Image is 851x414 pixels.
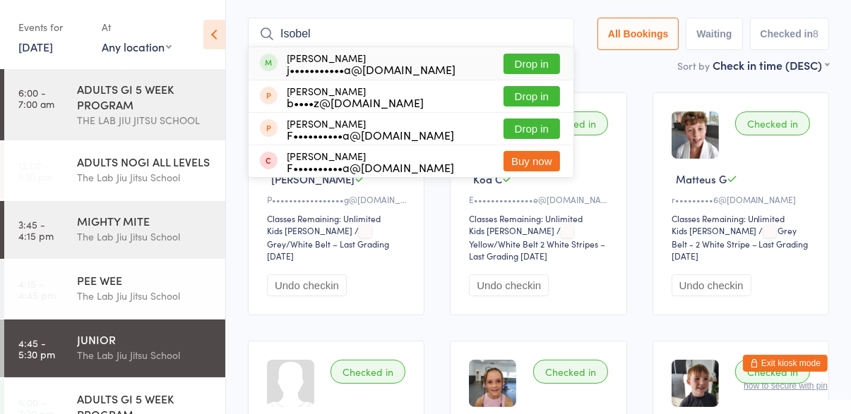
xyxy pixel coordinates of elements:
[18,16,88,39] div: Events for
[533,360,608,384] div: Checked in
[813,28,819,39] div: 8
[267,193,410,205] div: P•••••••••••••••••g@[DOMAIN_NAME]
[4,319,225,377] a: 4:45 -5:30 pmJUNIORThe Lab Jiu Jitsu School
[77,154,213,169] div: ADULTS NOGI ALL LEVELS
[287,97,424,108] div: b••••z@[DOMAIN_NAME]
[77,169,213,185] div: The Lab Jiu Jitsu School
[18,278,56,300] time: 4:15 - 4:45 pm
[504,151,560,171] button: Buy now
[735,360,810,384] div: Checked in
[287,129,454,140] div: F••••••••••a@[DOMAIN_NAME]
[469,274,549,296] button: Undo checkin
[248,18,574,50] input: Search
[473,171,502,186] span: Koa C
[469,224,605,262] span: / Yellow/White Belt 2 White Stripes – Last Grading [DATE]
[287,52,456,75] div: [PERSON_NAME]
[504,86,560,106] button: Drop in
[4,260,225,318] a: 4:15 -4:45 pmPEE WEEThe Lab Jiu Jitsu School
[713,57,829,73] div: Check in time (DESC)
[672,212,814,224] div: Classes Remaining: Unlimited
[287,118,454,140] div: [PERSON_NAME]
[77,347,213,363] div: The Lab Jiu Jitsu School
[18,337,55,360] time: 4:45 - 5:30 pm
[102,16,172,39] div: At
[469,224,554,236] div: Kids [PERSON_NAME]
[672,360,719,407] img: image1727763715.png
[677,59,710,73] label: Sort by
[77,272,213,288] div: PEE WEE
[504,54,560,74] button: Drop in
[672,224,809,262] span: / Grey Belt - 2 White Stripe – Last Grading [DATE]
[743,355,828,372] button: Exit kiosk mode
[102,39,172,54] div: Any location
[750,18,830,50] button: Checked in8
[77,288,213,304] div: The Lab Jiu Jitsu School
[77,331,213,347] div: JUNIOR
[469,193,612,205] div: E••••••••••••••e@[DOMAIN_NAME]
[18,159,53,182] time: 12:00 - 1:30 pm
[504,118,560,139] button: Drop in
[672,224,757,236] div: Kids [PERSON_NAME]
[18,219,54,241] time: 3:45 - 4:15 pm
[672,193,814,205] div: r•••••••••6@[DOMAIN_NAME]
[4,142,225,200] a: 12:00 -1:30 pmADULTS NOGI ALL LEVELSThe Lab Jiu Jitsu School
[672,274,751,296] button: Undo checkin
[686,18,742,50] button: Waiting
[287,150,454,173] div: [PERSON_NAME]
[4,201,225,259] a: 3:45 -4:15 pmMIGHTY MITEThe Lab Jiu Jitsu School
[287,63,456,75] div: j•••••••••••a@[DOMAIN_NAME]
[77,81,213,112] div: ADULTS GI 5 WEEK PROGRAM
[735,111,810,135] div: Checked in
[18,87,54,109] time: 6:00 - 7:00 am
[267,212,410,224] div: Classes Remaining: Unlimited
[287,85,424,108] div: [PERSON_NAME]
[267,224,389,262] span: / Grey/White Belt – Last Grading [DATE]
[672,111,719,159] img: image1710745003.png
[597,18,679,50] button: All Bookings
[77,229,213,245] div: The Lab Jiu Jitsu School
[77,112,213,128] div: THE LAB JIU JITSU SCHOOL
[271,171,355,186] span: [PERSON_NAME]
[744,381,828,391] button: how to secure with pin
[267,224,352,236] div: Kids [PERSON_NAME]
[676,171,727,186] span: Matteus G
[331,360,405,384] div: Checked in
[77,213,213,229] div: MIGHTY MITE
[267,274,347,296] button: Undo checkin
[18,39,53,54] a: [DATE]
[4,69,225,140] a: 6:00 -7:00 amADULTS GI 5 WEEK PROGRAMTHE LAB JIU JITSU SCHOOL
[469,360,516,407] img: image1710146428.png
[287,162,454,173] div: F••••••••••a@[DOMAIN_NAME]
[469,212,612,224] div: Classes Remaining: Unlimited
